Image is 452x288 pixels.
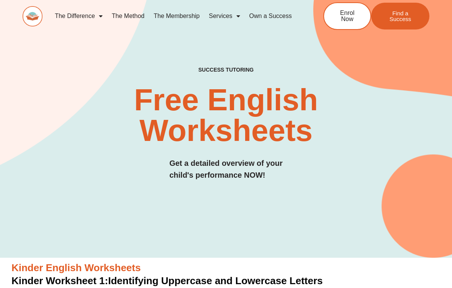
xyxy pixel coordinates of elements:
[107,7,149,25] a: The Method
[169,157,283,181] h3: Get a detailed overview of your child's performance NOW!
[50,7,107,25] a: The Difference
[149,7,204,25] a: The Membership
[383,10,418,22] span: Find a Success
[245,7,296,25] a: Own a Success
[323,2,371,30] a: Enrol Now
[11,275,323,286] a: Kinder Worksheet 1:Identifying Uppercase and Lowercase Letters
[166,67,286,73] h4: SUCCESS TUTORING​
[371,3,429,29] a: Find a Success
[11,262,441,275] h3: Kinder English Worksheets
[50,7,300,25] nav: Menu
[336,10,359,22] span: Enrol Now
[204,7,244,25] a: Services
[92,85,360,146] h2: Free English Worksheets​
[11,275,108,286] span: Kinder Worksheet 1:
